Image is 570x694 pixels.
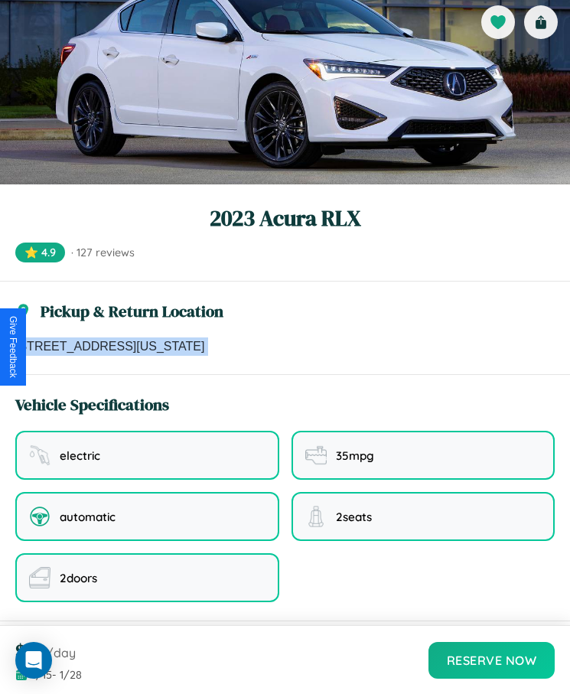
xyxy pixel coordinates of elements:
[15,243,65,262] span: ⭐ 4.9
[15,393,169,415] h3: Vehicle Specifications
[8,316,18,378] div: Give Feedback
[15,337,555,356] p: [STREET_ADDRESS][US_STATE]
[15,638,44,663] span: $ 80
[32,668,82,682] span: 1 / 15 - 1 / 28
[29,445,50,466] img: fuel type
[60,448,100,463] span: electric
[15,642,52,679] div: Open Intercom Messenger
[336,510,372,524] span: 2 seats
[336,448,374,463] span: 35 mpg
[428,642,555,679] button: Reserve Now
[29,567,50,588] img: doors
[305,506,327,527] img: seating
[71,246,135,259] span: · 127 reviews
[60,571,97,585] span: 2 doors
[41,300,223,322] h3: Pickup & Return Location
[305,445,327,466] img: fuel efficiency
[47,645,76,660] span: /day
[60,510,116,524] span: automatic
[15,203,555,233] h1: 2023 Acura RLX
